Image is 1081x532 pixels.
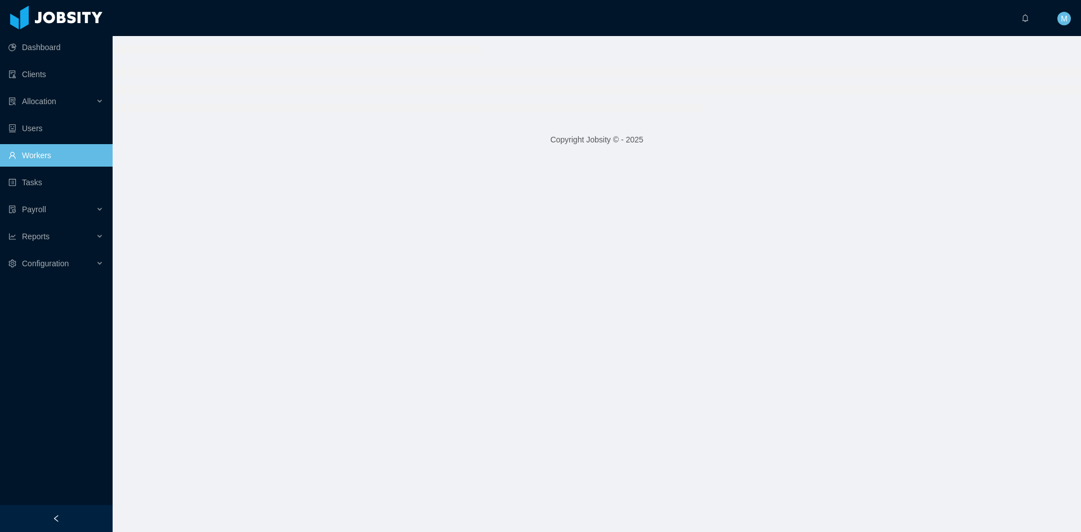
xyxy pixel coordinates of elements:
span: Configuration [22,259,69,268]
span: Payroll [22,205,46,214]
i: icon: solution [8,97,16,105]
a: icon: auditClients [8,63,104,86]
span: Reports [22,232,50,241]
span: Allocation [22,97,56,106]
a: icon: robotUsers [8,117,104,140]
sup: 0 [1029,8,1040,20]
a: icon: pie-chartDashboard [8,36,104,59]
i: icon: setting [8,260,16,267]
i: icon: bell [1021,14,1029,22]
a: icon: profileTasks [8,171,104,194]
i: icon: file-protect [8,205,16,213]
i: icon: line-chart [8,233,16,240]
footer: Copyright Jobsity © - 2025 [113,120,1081,159]
span: M [1061,12,1067,25]
a: icon: userWorkers [8,144,104,167]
